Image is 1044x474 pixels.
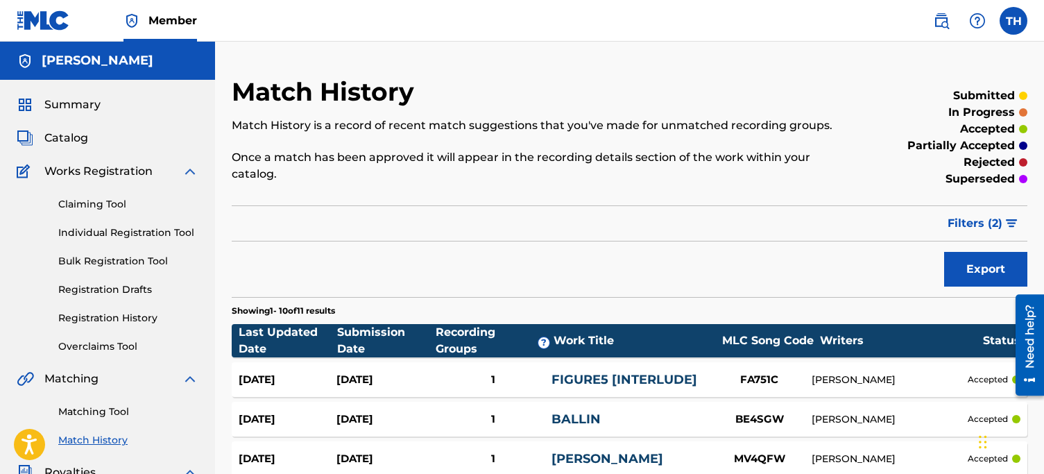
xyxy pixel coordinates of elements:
div: [PERSON_NAME] [812,373,968,387]
img: Catalog [17,130,33,146]
p: in progress [948,104,1015,121]
div: MV4QFW [708,451,812,467]
img: search [933,12,950,29]
h5: THOMAS HERRICK [42,53,153,69]
img: Top Rightsholder [123,12,140,29]
p: accepted [968,452,1008,465]
a: Bulk Registration Tool [58,254,198,269]
button: Filters (2) [939,206,1027,241]
span: Works Registration [44,163,153,180]
span: Filters ( 2 ) [948,215,1002,232]
div: Last Updated Date [239,324,337,357]
a: [PERSON_NAME] [551,451,663,466]
a: Claiming Tool [58,197,198,212]
div: [DATE] [239,412,336,428]
div: [PERSON_NAME] [812,452,968,466]
p: accepted [968,413,1008,425]
a: Registration Drafts [58,282,198,297]
p: superseded [945,171,1015,187]
div: [DATE] [239,372,336,388]
img: MLC Logo [17,10,70,31]
p: rejected [964,154,1015,171]
a: SummarySummary [17,96,101,113]
a: Match History [58,433,198,448]
p: accepted [968,373,1008,386]
img: help [969,12,986,29]
a: Matching Tool [58,405,198,419]
a: Registration History [58,311,198,325]
div: 1 [434,412,551,428]
a: FIGURE5 [INTERLUDE] [551,372,697,387]
img: Accounts [17,53,33,69]
p: Match History is a record of recent match suggestions that you've made for unmatched recording gr... [232,117,844,134]
div: MLC Song Code [716,332,820,349]
img: Summary [17,96,33,113]
div: Drag [979,421,987,463]
div: [DATE] [336,412,434,428]
iframe: Resource Center [1005,289,1044,401]
p: submitted [953,87,1015,104]
button: Export [944,252,1027,287]
div: User Menu [1000,7,1027,35]
p: accepted [960,121,1015,137]
span: ? [538,337,549,348]
span: Catalog [44,130,88,146]
div: Submission Date [337,324,436,357]
div: 1 [434,372,551,388]
a: Public Search [927,7,955,35]
div: FA751C [708,372,812,388]
div: [DATE] [336,451,434,467]
p: partially accepted [907,137,1015,154]
div: Work Title [554,332,716,349]
div: Help [964,7,991,35]
div: BE4SGW [708,412,812,428]
span: Summary [44,96,101,113]
a: Individual Registration Tool [58,226,198,240]
iframe: Chat Widget [975,407,1044,474]
h2: Match History [232,76,421,108]
div: [DATE] [336,372,434,388]
p: Showing 1 - 10 of 11 results [232,305,335,317]
img: Matching [17,371,34,387]
a: CatalogCatalog [17,130,88,146]
a: Overclaims Tool [58,339,198,354]
div: [DATE] [239,451,336,467]
div: 1 [434,451,551,467]
div: Recording Groups [436,324,554,357]
a: BALLIN [551,412,601,427]
img: Works Registration [17,163,35,180]
p: Once a match has been approved it will appear in the recording details section of the work within... [232,149,844,183]
div: [PERSON_NAME] [812,412,968,427]
img: expand [182,163,198,180]
img: filter [1006,219,1018,228]
div: Status [983,332,1020,349]
span: Matching [44,371,99,387]
div: Writers [820,332,983,349]
img: expand [182,371,198,387]
span: Member [148,12,197,28]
